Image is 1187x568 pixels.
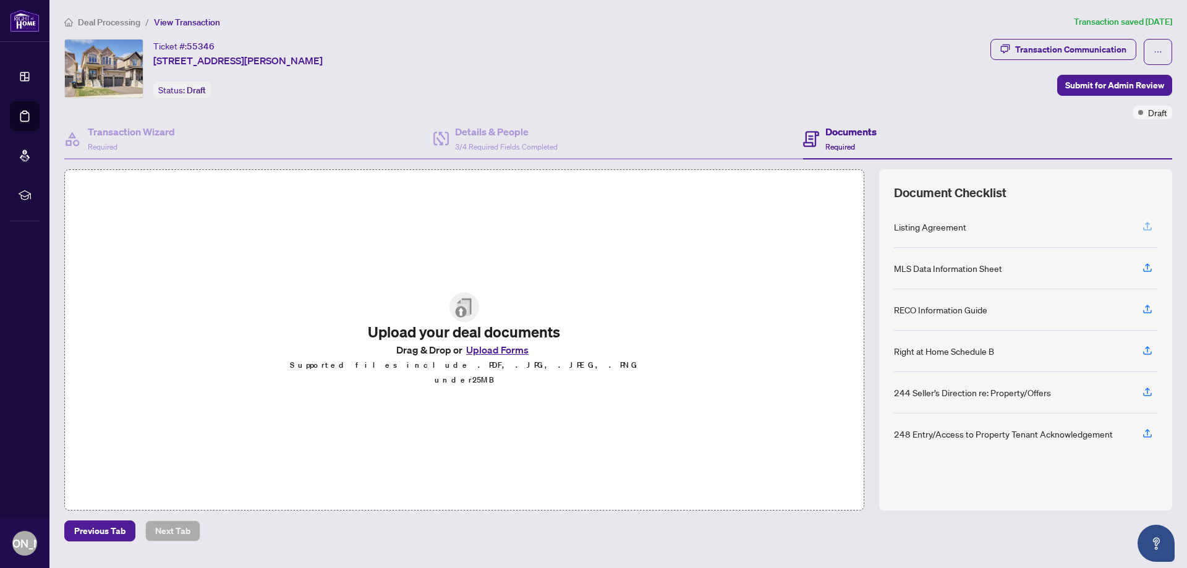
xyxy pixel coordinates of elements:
span: Deal Processing [78,17,140,28]
span: [STREET_ADDRESS][PERSON_NAME] [153,53,323,68]
button: Transaction Communication [990,39,1136,60]
span: View Transaction [154,17,220,28]
div: Right at Home Schedule B [894,344,994,358]
img: logo [10,9,40,32]
span: File UploadUpload your deal documentsDrag & Drop orUpload FormsSupported files include .PDF, .JPG... [279,282,649,397]
span: Drag & Drop or [396,342,532,358]
span: Previous Tab [74,521,126,541]
h4: Details & People [455,124,558,139]
span: Required [825,142,855,151]
button: Next Tab [145,520,200,541]
span: Required [88,142,117,151]
span: Draft [1148,106,1167,119]
div: MLS Data Information Sheet [894,261,1002,275]
article: Transaction saved [DATE] [1074,15,1172,29]
img: File Upload [449,292,479,322]
span: 3/4 Required Fields Completed [455,142,558,151]
div: Status: [153,82,211,98]
span: home [64,18,73,27]
span: Submit for Admin Review [1065,75,1164,95]
img: IMG-N12431422_1.jpg [65,40,143,98]
li: / [145,15,149,29]
h4: Transaction Wizard [88,124,175,139]
button: Open asap [1138,525,1175,562]
div: 244 Seller’s Direction re: Property/Offers [894,386,1051,399]
button: Submit for Admin Review [1057,75,1172,96]
span: Document Checklist [894,184,1006,201]
div: RECO Information Guide [894,303,987,316]
h2: Upload your deal documents [289,322,639,342]
span: ellipsis [1154,48,1162,56]
div: 248 Entry/Access to Property Tenant Acknowledgement [894,427,1113,441]
button: Upload Forms [462,342,532,358]
span: 55346 [187,41,215,52]
button: Previous Tab [64,520,135,541]
h4: Documents [825,124,877,139]
div: Listing Agreement [894,220,966,234]
p: Supported files include .PDF, .JPG, .JPEG, .PNG under 25 MB [289,358,639,388]
div: Ticket #: [153,39,215,53]
span: Draft [187,85,206,96]
div: Transaction Communication [1015,40,1126,59]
